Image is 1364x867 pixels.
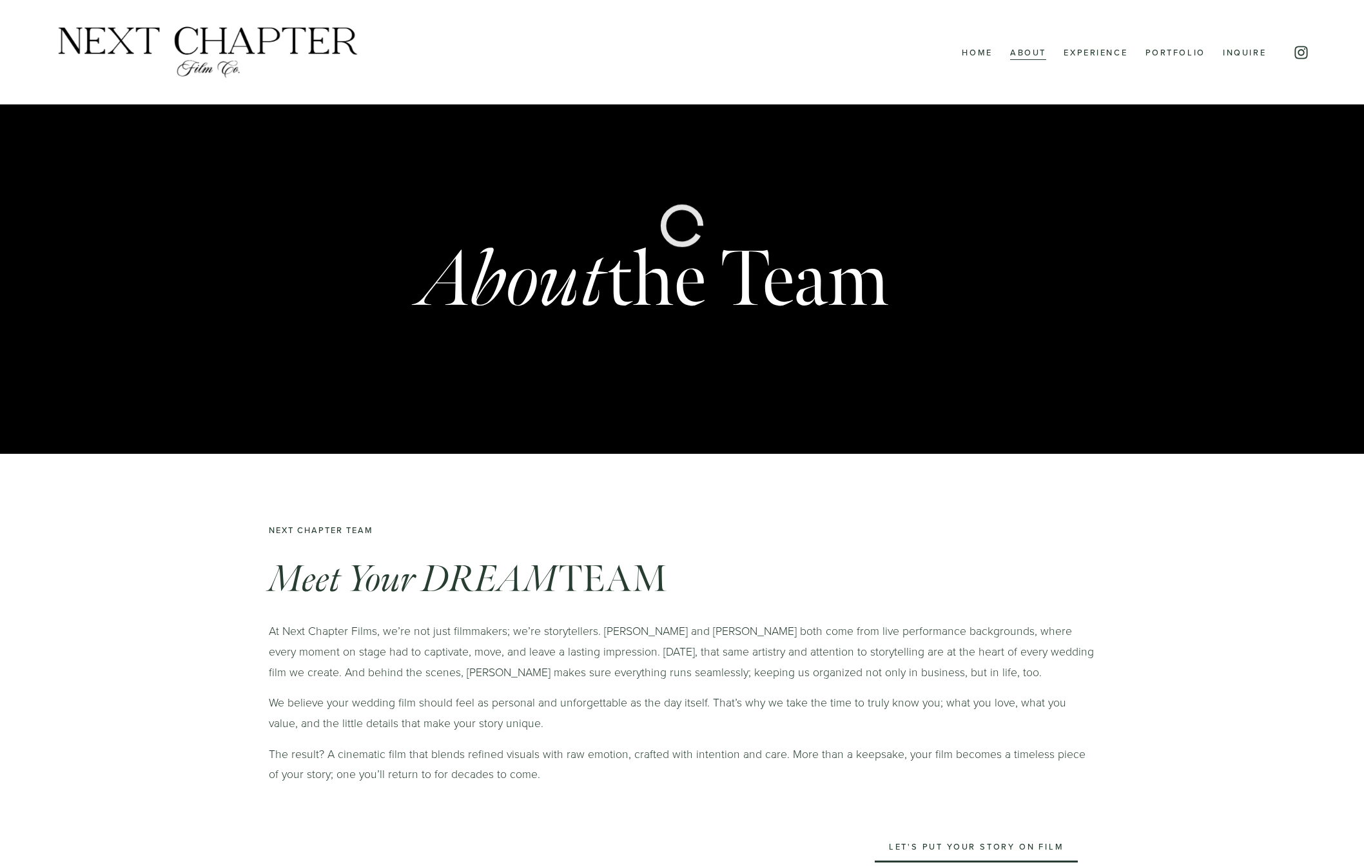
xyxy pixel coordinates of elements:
em: Meet Your DREAM [269,556,559,603]
a: Instagram [1293,44,1309,61]
p: We believe your wedding film should feel as personal and unforgettable as the day itself. That’s ... [269,692,1095,733]
h1: the Team [419,240,889,320]
img: Next Chapter Film Co. [55,24,361,80]
em: About [419,231,607,330]
a: Home [962,44,992,61]
a: Inquire [1223,44,1266,61]
h2: TEAM [269,560,1095,600]
a: Let's Put Your Story on Film [875,832,1078,862]
code: Next Chapter Team [269,524,373,536]
a: Experience [1064,44,1127,61]
a: Portfolio [1145,44,1205,61]
p: The result? A cinematic film that blends refined visuals with raw emotion, crafted with intention... [269,744,1095,784]
p: At Next Chapter Films, we’re not just filmmakers; we’re storytellers. [PERSON_NAME] and [PERSON_N... [269,621,1095,682]
a: About [1010,44,1046,61]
